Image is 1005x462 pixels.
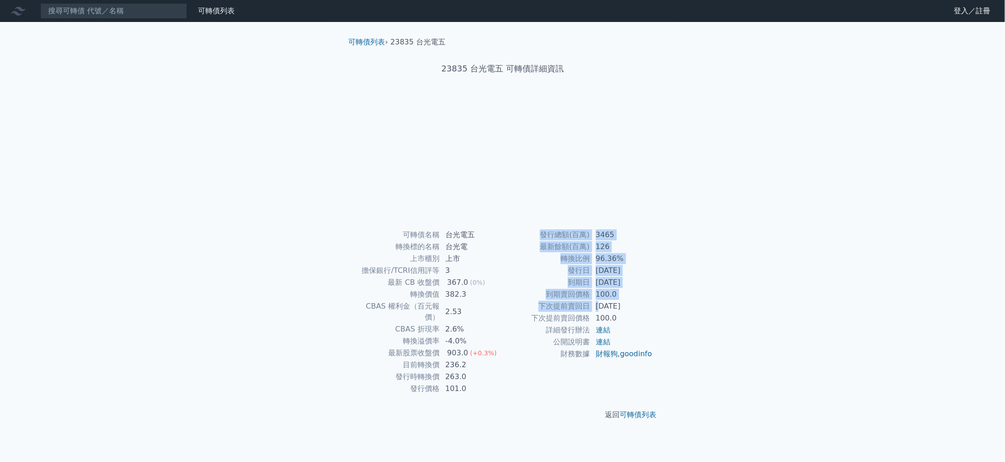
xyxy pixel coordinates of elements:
td: 126 [590,241,653,253]
td: 上市櫃別 [352,253,440,265]
a: 可轉債列表 [620,410,657,419]
h1: 23835 台光電五 可轉債詳細資訊 [341,62,664,75]
td: 到期賣回價格 [503,288,590,300]
td: 上市 [440,253,503,265]
td: 2.53 [440,300,503,323]
td: , [590,348,653,360]
td: 台光電五 [440,229,503,241]
td: 236.2 [440,359,503,371]
td: 最新 CB 收盤價 [352,277,440,288]
td: 下次提前賣回價格 [503,312,590,324]
td: 詳細發行辦法 [503,324,590,336]
td: [DATE] [590,265,653,277]
td: 最新股票收盤價 [352,347,440,359]
td: -4.0% [440,335,503,347]
div: 903.0 [445,348,470,359]
a: 登入／註冊 [946,4,998,18]
p: 返回 [341,409,664,420]
td: 轉換比例 [503,253,590,265]
span: (+0.3%) [470,349,497,357]
td: [DATE] [590,277,653,288]
td: 發行總額(百萬) [503,229,590,241]
td: 2.6% [440,323,503,335]
td: 發行時轉換價 [352,371,440,383]
td: 到期日 [503,277,590,288]
td: 下次提前賣回日 [503,300,590,312]
a: 可轉債列表 [198,6,235,15]
a: 可轉債列表 [349,38,385,46]
td: 公開說明書 [503,336,590,348]
td: 台光電 [440,241,503,253]
td: 101.0 [440,383,503,395]
td: 263.0 [440,371,503,383]
td: 可轉債名稱 [352,229,440,241]
td: 轉換溢價率 [352,335,440,347]
td: 96.36% [590,253,653,265]
td: 382.3 [440,288,503,300]
td: 發行日 [503,265,590,277]
td: 3 [440,265,503,277]
td: 3465 [590,229,653,241]
input: 搜尋可轉債 代號／名稱 [40,3,187,19]
td: 目前轉換價 [352,359,440,371]
td: 轉換價值 [352,288,440,300]
td: 擔保銀行/TCRI信用評等 [352,265,440,277]
td: CBAS 權利金（百元報價） [352,300,440,323]
td: 100.0 [590,288,653,300]
a: 連結 [596,326,610,334]
div: 聊天小工具 [959,418,1005,462]
td: 轉換標的名稱 [352,241,440,253]
td: 發行價格 [352,383,440,395]
li: 23835 台光電五 [390,37,445,48]
li: › [349,37,388,48]
td: CBAS 折現率 [352,323,440,335]
td: 最新餘額(百萬) [503,241,590,253]
div: 367.0 [445,277,470,288]
td: [DATE] [590,300,653,312]
a: 連結 [596,337,610,346]
a: 財報狗 [596,349,618,358]
td: 財務數據 [503,348,590,360]
span: (0%) [470,279,485,286]
iframe: Chat Widget [959,418,1005,462]
a: goodinfo [620,349,652,358]
td: 100.0 [590,312,653,324]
